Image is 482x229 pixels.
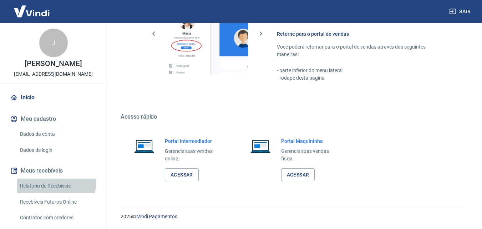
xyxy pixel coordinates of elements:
[277,43,448,58] p: Você poderá retornar para o portal de vendas através das seguintes maneiras:
[9,163,98,179] button: Meus recebíveis
[17,210,98,225] a: Contratos com credores
[165,168,199,181] a: Acessar
[277,30,448,38] h6: Retorne para o portal de vendas
[165,148,224,163] p: Gerencie suas vendas online.
[129,138,159,155] img: Imagem de um notebook aberto
[17,143,98,158] a: Dados de login
[137,214,177,219] a: Vindi Pagamentos
[14,70,93,78] p: [EMAIL_ADDRESS][DOMAIN_NAME]
[17,195,98,209] a: Recebíveis Futuros Online
[25,60,82,68] p: [PERSON_NAME]
[281,148,340,163] p: Gerencie suas vendas física.
[245,138,275,155] img: Imagem de um notebook aberto
[9,111,98,127] button: Meu cadastro
[277,74,448,82] p: - rodapé desta página
[121,213,465,220] p: 2025 ©
[165,138,224,145] h6: Portal Intermediador
[9,90,98,105] a: Início
[448,5,473,18] button: Sair
[39,29,68,57] div: J
[277,67,448,74] p: - parte inferior do menu lateral
[17,127,98,141] a: Dados da conta
[281,138,340,145] h6: Portal Maquininha
[17,179,98,193] a: Relatório de Recebíveis
[121,113,465,120] h5: Acesso rápido
[9,0,55,22] img: Vindi
[281,168,315,181] a: Acessar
